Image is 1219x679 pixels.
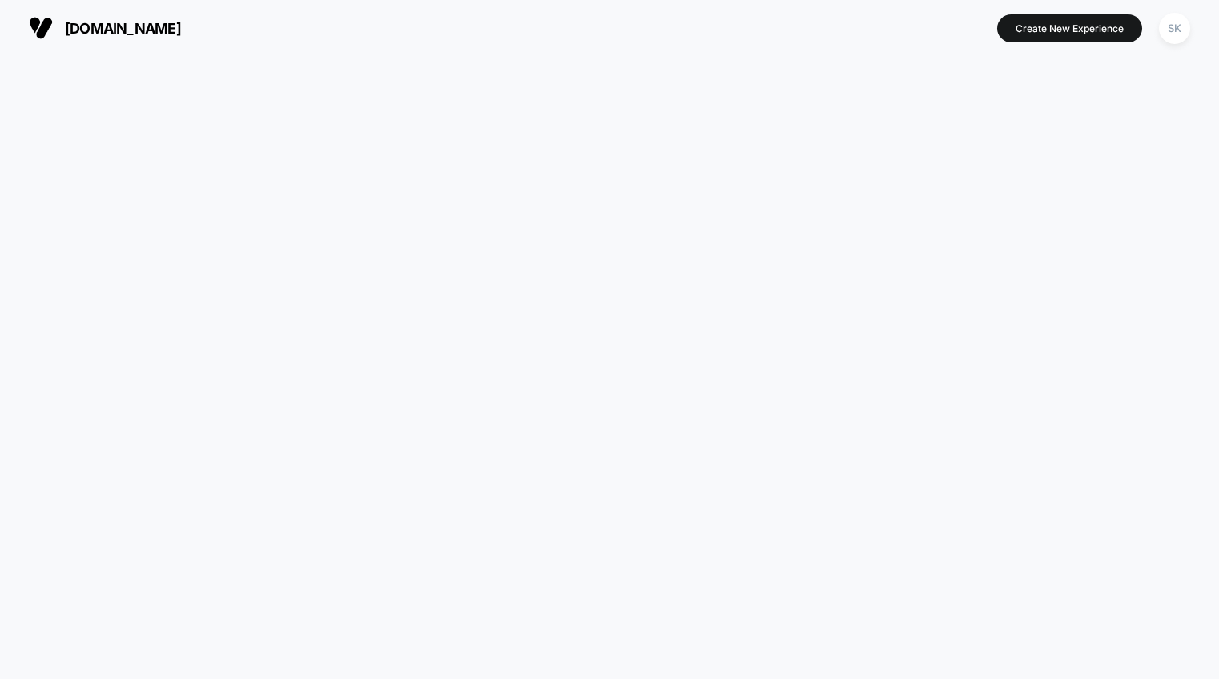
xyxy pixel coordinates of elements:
[24,15,186,41] button: [DOMAIN_NAME]
[1159,13,1190,44] div: SK
[29,16,53,40] img: Visually logo
[1154,12,1195,45] button: SK
[65,20,181,37] span: [DOMAIN_NAME]
[997,14,1142,42] button: Create New Experience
